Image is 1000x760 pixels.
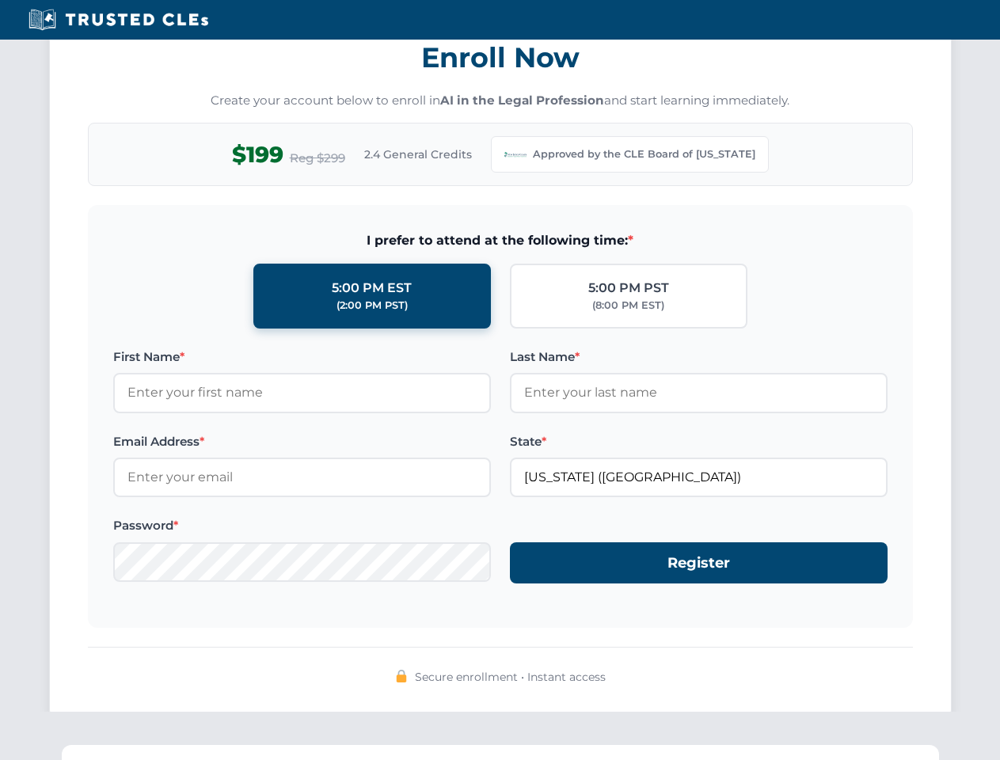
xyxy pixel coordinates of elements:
[533,146,755,162] span: Approved by the CLE Board of [US_STATE]
[113,230,888,251] span: I prefer to attend at the following time:
[440,93,604,108] strong: AI in the Legal Profession
[113,432,491,451] label: Email Address
[364,146,472,163] span: 2.4 General Credits
[337,298,408,313] div: (2:00 PM PST)
[588,278,669,298] div: 5:00 PM PST
[113,458,491,497] input: Enter your email
[332,278,412,298] div: 5:00 PM EST
[504,143,527,165] img: New Jersey Bar
[510,542,888,584] button: Register
[113,516,491,535] label: Password
[290,149,345,168] span: Reg $299
[395,670,408,682] img: 🔒
[510,432,888,451] label: State
[232,137,283,173] span: $199
[24,8,213,32] img: Trusted CLEs
[510,373,888,412] input: Enter your last name
[88,92,913,110] p: Create your account below to enroll in and start learning immediately.
[88,32,913,82] h3: Enroll Now
[510,458,888,497] input: New Jersey (NJ)
[592,298,664,313] div: (8:00 PM EST)
[510,348,888,367] label: Last Name
[113,373,491,412] input: Enter your first name
[415,668,606,686] span: Secure enrollment • Instant access
[113,348,491,367] label: First Name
